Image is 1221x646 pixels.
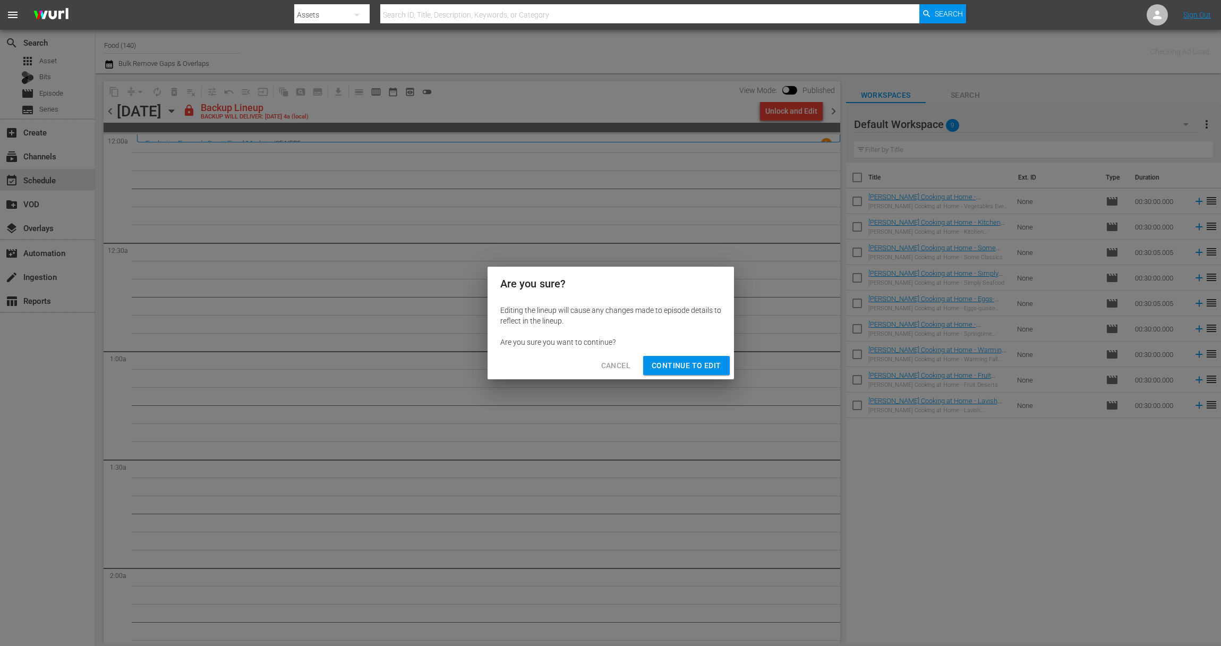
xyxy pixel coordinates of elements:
[500,337,721,347] div: Are you sure you want to continue?
[643,356,729,376] button: Continue to Edit
[601,359,630,372] span: Cancel
[935,4,963,23] span: Search
[1183,11,1211,19] a: Sign Out
[500,305,721,326] div: Editing the lineup will cause any changes made to episode details to reflect in the lineup.
[6,8,19,21] span: menu
[652,359,721,372] span: Continue to Edit
[593,356,639,376] button: Cancel
[25,3,76,28] img: ans4CAIJ8jUAAAAAAAAAAAAAAAAAAAAAAAAgQb4GAAAAAAAAAAAAAAAAAAAAAAAAJMjXAAAAAAAAAAAAAAAAAAAAAAAAgAT5G...
[500,275,721,292] h2: Are you sure?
